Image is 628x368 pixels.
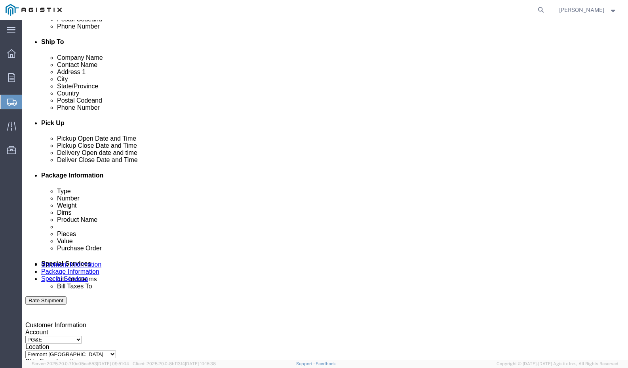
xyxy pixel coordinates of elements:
[133,361,216,366] span: Client: 2025.20.0-8b113f4
[185,361,216,366] span: [DATE] 10:16:38
[296,361,316,366] a: Support
[497,360,618,367] span: Copyright © [DATE]-[DATE] Agistix Inc., All Rights Reserved
[559,5,617,15] button: [PERSON_NAME]
[97,361,129,366] span: [DATE] 09:51:04
[22,20,628,360] iframe: FS Legacy Container
[6,4,62,16] img: logo
[316,361,336,366] a: Feedback
[559,6,604,14] span: Nicole Wilson
[32,361,129,366] span: Server: 2025.20.0-710e05ee653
